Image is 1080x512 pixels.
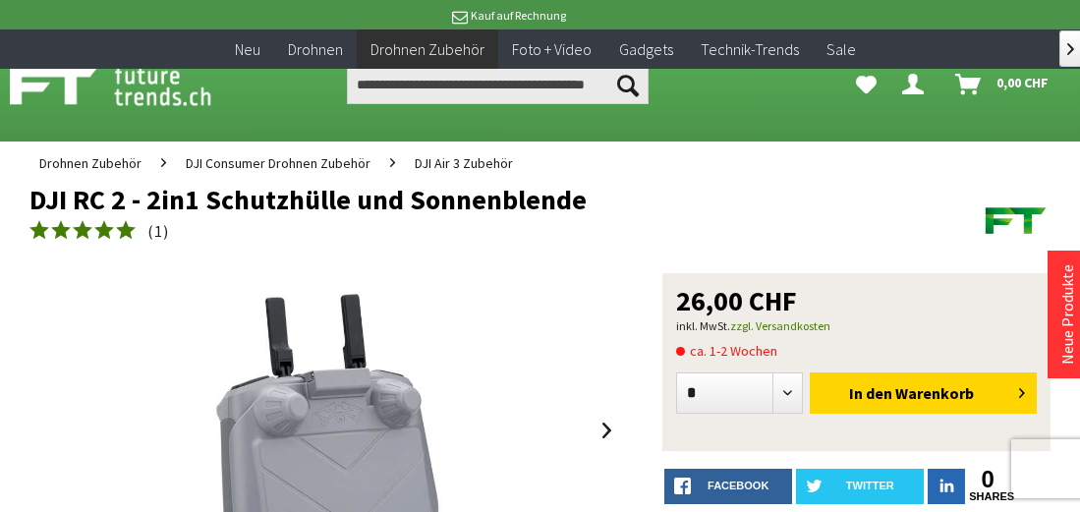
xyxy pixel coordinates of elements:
span: Foto + Video [512,39,592,59]
button: Suchen [607,65,649,104]
span:  [1067,43,1074,55]
span: In den [849,383,892,403]
span: ca. 1-2 Wochen [676,339,777,363]
h1: DJI RC 2 - 2in1 Schutzhülle und Sonnenblende [29,185,846,214]
span: 26,00 CHF [676,287,797,314]
a: DJI Consumer Drohnen Zubehör [176,142,380,185]
a: Gadgets [605,29,687,70]
img: Futuretrends [982,185,1051,254]
a: Neu [221,29,274,70]
span: Warenkorb [895,383,974,403]
span: Drohnen Zubehör [370,39,484,59]
a: (1) [29,219,169,244]
a: 0 [969,469,1006,490]
button: In den Warenkorb [810,372,1037,414]
a: Meine Favoriten [846,65,886,104]
a: Neue Produkte [1057,264,1077,365]
span: Gadgets [619,39,673,59]
span: facebook [708,480,768,491]
a: Drohnen Zubehör [29,142,151,185]
a: Dein Konto [894,65,939,104]
span: DJI Air 3 Zubehör [415,154,513,172]
input: Produkt, Marke, Kategorie, EAN, Artikelnummer… [347,65,650,104]
img: Shop Futuretrends - zur Startseite wechseln [10,61,255,110]
p: inkl. MwSt. [676,314,1037,338]
span: Drohnen [288,39,343,59]
a: Warenkorb [947,65,1058,104]
a: zzgl. Versandkosten [730,318,830,333]
span: 0,00 CHF [996,67,1049,98]
span: 1 [154,221,163,241]
a: Technik-Trends [687,29,813,70]
a: Drohnen [274,29,357,70]
span: Technik-Trends [701,39,799,59]
span: twitter [846,480,894,491]
a: DJI Air 3 Zubehör [405,142,523,185]
span: Neu [235,39,260,59]
a: Drohnen Zubehör [357,29,498,70]
span: ( ) [147,221,169,241]
a: Sale [813,29,870,70]
span: Drohnen Zubehör [39,154,142,172]
a: Foto + Video [498,29,605,70]
span: Sale [826,39,856,59]
a: twitter [796,469,924,504]
span: DJI Consumer Drohnen Zubehör [186,154,370,172]
a: facebook [664,469,792,504]
a: shares [969,490,1006,503]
